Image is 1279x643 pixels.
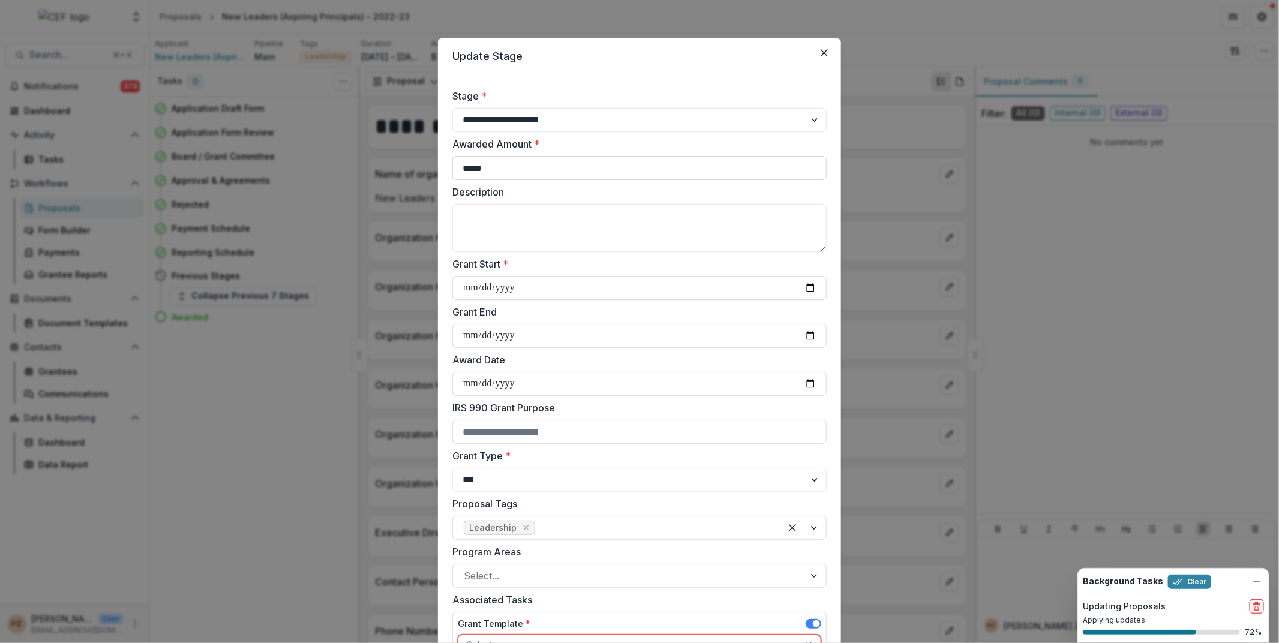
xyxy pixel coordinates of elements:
[452,257,819,271] label: Grant Start
[783,518,802,537] div: Clear selected options
[438,38,841,74] header: Update Stage
[1083,576,1163,587] h2: Background Tasks
[452,545,819,559] label: Program Areas
[1250,574,1264,588] button: Dismiss
[452,497,819,511] label: Proposal Tags
[452,185,819,199] label: Description
[452,137,819,151] label: Awarded Amount
[1245,627,1264,638] p: 72 %
[1083,615,1264,626] p: Applying updates
[1083,602,1166,612] h2: Updating Proposals
[1168,575,1211,589] button: Clear
[452,593,819,607] label: Associated Tasks
[452,305,819,319] label: Grant End
[1250,599,1264,614] button: delete
[452,449,819,463] label: Grant Type
[452,89,819,103] label: Stage
[458,617,530,630] label: Grant Template
[815,43,834,62] button: Close
[452,401,819,415] label: IRS 990 Grant Purpose
[452,353,819,367] label: Award Date
[520,522,532,534] div: Remove Leadership
[469,523,517,533] span: Leadership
